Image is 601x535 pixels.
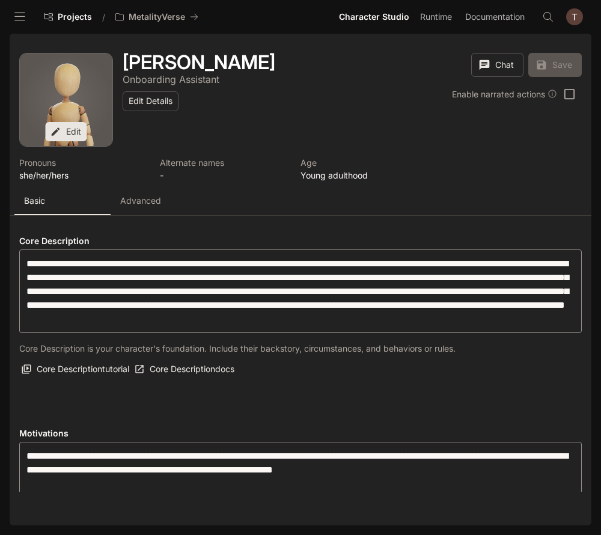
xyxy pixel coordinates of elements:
div: Enable narrated actions [452,88,557,100]
button: Open character details dialog [19,156,145,182]
span: Runtime [420,10,452,25]
p: MetalityVerse [129,12,185,22]
button: Chat [471,53,523,77]
h4: Motivations [19,427,582,439]
button: All workspaces [110,5,204,29]
img: User avatar [566,8,583,25]
button: Open Command Menu [536,5,560,29]
p: Core Description is your character's foundation. Include their backstory, circumstances, and beha... [19,343,456,355]
div: Avatar image [20,53,112,146]
a: Go to projects [39,5,97,29]
button: Open character details dialog [300,156,427,182]
p: Young adulthood [300,169,427,182]
p: Age [300,156,427,169]
h4: Core Description [19,235,582,247]
button: Edit Details [123,91,178,111]
div: / [97,11,110,23]
p: Onboarding Assistant [123,73,219,85]
button: open drawer [9,6,31,28]
p: Basic [24,195,45,207]
button: Open character details dialog [123,72,219,87]
a: Runtime [415,5,459,29]
p: Alternate names [160,156,286,169]
button: Edit [46,122,87,142]
span: Projects [58,12,92,22]
h1: [PERSON_NAME] [123,50,275,74]
button: Open character details dialog [123,53,275,72]
a: Core Descriptiondocs [132,359,237,379]
p: - [160,169,286,182]
button: Open character avatar dialog [20,53,112,146]
button: Core Descriptiontutorial [19,359,132,379]
a: Character Studio [334,5,414,29]
p: she/her/hers [19,169,145,182]
span: Character Studio [339,10,409,25]
button: User avatar [563,5,587,29]
span: Documentation [465,10,525,25]
button: Open character details dialog [160,156,286,182]
p: Pronouns [19,156,145,169]
div: label [19,249,582,333]
p: Advanced [120,195,161,207]
a: Documentation [460,5,534,29]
